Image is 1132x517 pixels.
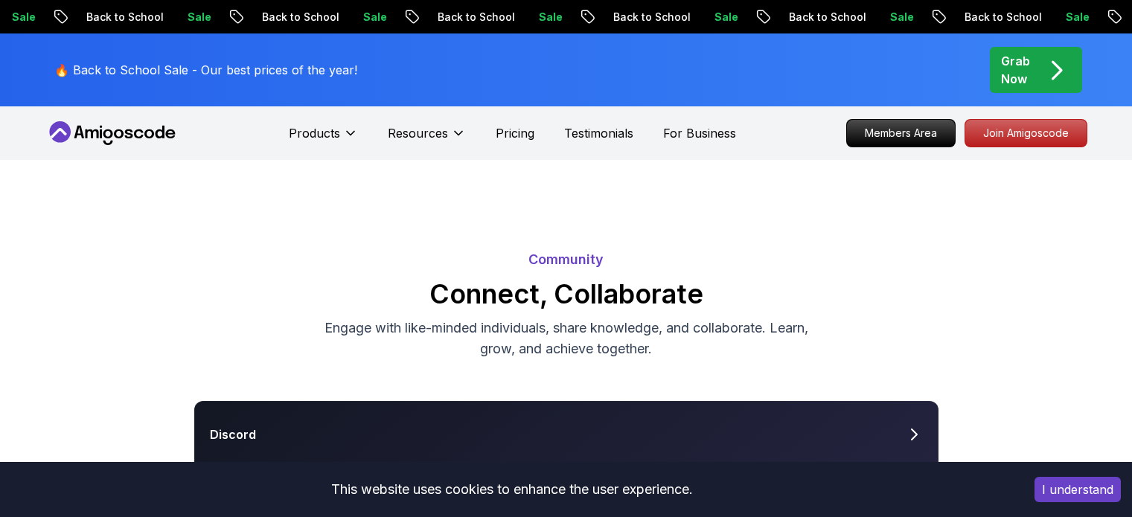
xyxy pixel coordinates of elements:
p: 🔥 Back to School Sale - Our best prices of the year! [54,61,357,79]
button: Products [289,124,358,154]
p: Sale [1032,10,1080,25]
a: Pricing [496,124,534,142]
p: Back to School [53,10,154,25]
div: This website uses cookies to enhance the user experience. [11,473,1012,506]
p: Products [289,124,340,142]
a: For Business [663,124,736,142]
p: Back to School [580,10,681,25]
p: Members Area [847,120,955,147]
h3: Discord [210,426,256,443]
p: Sale [857,10,904,25]
p: Sale [681,10,729,25]
p: Community [45,249,1087,270]
button: Accept cookies [1035,477,1121,502]
p: Back to School [404,10,505,25]
p: Sale [505,10,553,25]
button: Resources [388,124,466,154]
p: Sale [154,10,202,25]
p: Sale [330,10,377,25]
a: Testimonials [564,124,633,142]
h2: Connect, Collaborate [45,279,1087,309]
p: Grab Now [1001,52,1030,88]
p: Resources [388,124,448,142]
p: Engage with like-minded individuals, share knowledge, and collaborate. Learn, grow, and achieve t... [316,318,816,359]
p: Back to School [931,10,1032,25]
p: Back to School [755,10,857,25]
p: Join Amigoscode [965,120,1087,147]
a: Join Amigoscode [965,119,1087,147]
a: Members Area [846,119,956,147]
p: Back to School [228,10,330,25]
